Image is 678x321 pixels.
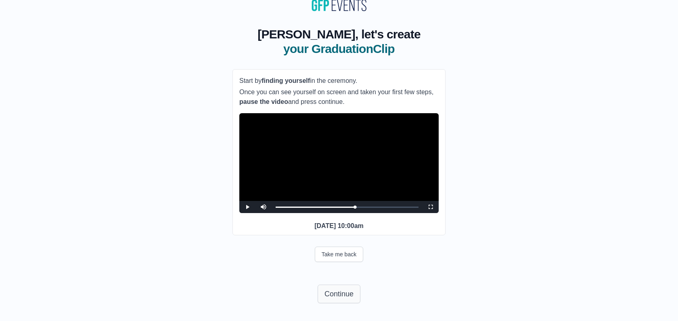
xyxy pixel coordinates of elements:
[423,201,439,213] button: Fullscreen
[239,113,439,213] div: Video Player
[262,77,310,84] b: finding yourself
[255,201,272,213] button: Mute
[276,207,419,208] div: Progress Bar
[257,27,421,42] span: [PERSON_NAME], let's create
[239,87,439,107] p: Once you can see yourself on screen and taken your first few steps, and press continue.
[239,76,439,86] p: Start by in the ceremony.
[239,201,255,213] button: Play
[318,285,360,303] button: Continue
[257,42,421,56] span: your GraduationClip
[239,98,288,105] b: pause the video
[315,247,363,262] button: Take me back
[239,221,439,231] p: [DATE] 10:00am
